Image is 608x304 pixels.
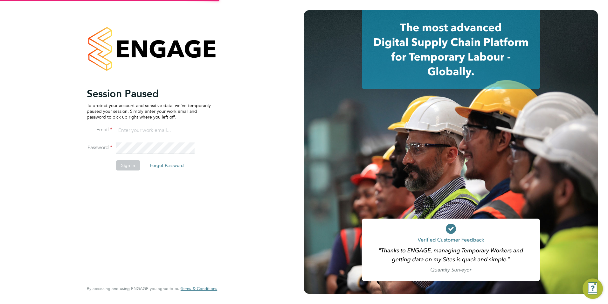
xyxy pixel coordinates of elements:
button: Engage Resource Center [583,279,603,299]
button: Sign In [116,160,140,170]
input: Enter your work email... [116,125,195,136]
label: Email [87,127,112,133]
a: Terms & Conditions [181,286,217,291]
label: Password [87,144,112,151]
h2: Session Paused [87,87,211,100]
span: By accessing and using ENGAGE you agree to our [87,286,217,291]
span: Terms & Conditions [181,286,217,291]
button: Forgot Password [145,160,189,170]
p: To protect your account and sensitive data, we've temporarily paused your session. Simply enter y... [87,103,211,120]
